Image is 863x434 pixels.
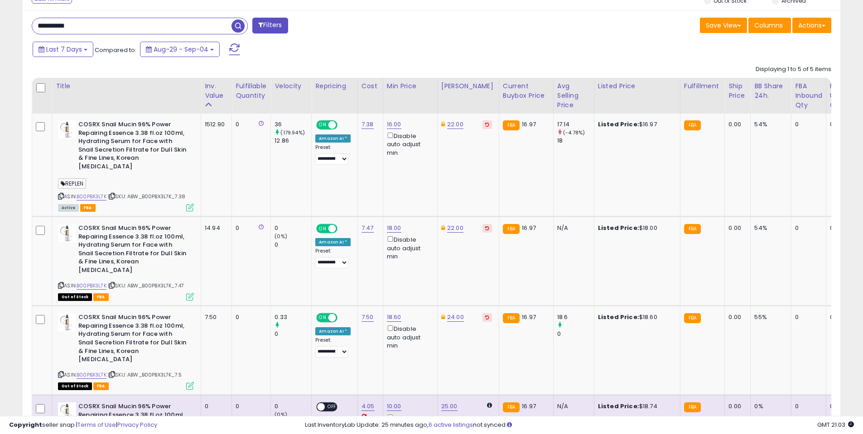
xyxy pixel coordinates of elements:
div: 0 [795,313,819,321]
button: Aug-29 - Sep-04 [140,42,220,57]
div: FBA inbound Qty [795,81,822,110]
a: B00PBX3L7K [77,282,106,290]
span: ON [317,225,328,233]
div: [PERSON_NAME] [441,81,495,91]
div: Min Price [387,81,434,91]
a: 22.00 [447,120,463,129]
div: 7.50 [205,313,225,321]
small: (179.94%) [280,129,304,136]
span: Columns [754,21,783,30]
div: $18.74 [598,402,673,410]
div: Disable auto adjust min [387,234,430,261]
span: REPLEN [58,178,86,189]
div: Ship Price [728,81,747,100]
small: FBA [503,120,520,130]
div: Velocity [275,81,308,91]
div: Disable auto adjust min [387,131,430,157]
div: $16.97 [598,120,673,129]
div: 36 [275,120,311,129]
b: COSRX Snail Mucin 96% Power Repairing Essence 3.38 fl.oz 100ml, Hydrating Serum for Face with Sna... [78,224,188,277]
div: Cost [362,81,379,91]
b: Listed Price: [598,313,639,321]
div: Preset: [315,248,351,268]
img: 310Qckf2ZtL._SL40_.jpg [58,120,76,138]
span: FBA [93,382,109,390]
button: Filters [252,18,288,33]
div: 0 [795,120,819,129]
a: B00PBX3L7K [77,193,106,200]
div: 0 [795,402,819,410]
span: All listings that are currently out of stock and unavailable for purchase on Amazon [58,382,92,390]
div: Displaying 1 to 5 of 5 items [756,65,831,74]
div: 55% [754,313,784,321]
span: | SKU: ABW_B00PBX3L7K_7.38 [108,193,185,200]
div: 0 [275,402,311,410]
div: N/A [557,224,587,232]
a: 7.38 [362,120,374,129]
div: 1512.90 [205,120,225,129]
div: 0.00 [728,313,743,321]
div: Listed Price [598,81,676,91]
button: Last 7 Days [33,42,93,57]
span: ON [317,314,328,322]
button: Save View [700,18,747,33]
span: OFF [325,403,339,411]
div: ASIN: [58,120,194,210]
div: 54% [754,224,784,232]
small: FBA [684,313,701,323]
div: 0 [830,224,860,232]
div: BB Share 24h. [754,81,787,100]
img: 310Qckf2ZtL._SL40_.jpg [58,224,76,242]
div: 12.86 [275,137,311,145]
span: OFF [336,314,351,322]
div: 17.14 [557,120,594,129]
span: Aug-29 - Sep-04 [154,45,208,54]
small: (-4.78%) [563,129,585,136]
a: 18.60 [387,313,401,322]
a: 7.50 [362,313,374,322]
button: Actions [792,18,831,33]
div: Preset: [315,144,351,165]
div: 0 [236,224,264,232]
a: 18.00 [387,224,401,233]
div: Current Buybox Price [503,81,550,100]
a: 6 active listings [429,420,473,429]
div: ASIN: [58,224,194,300]
span: FBA [93,293,109,301]
a: Terms of Use [77,420,116,429]
div: seller snap | | [9,421,157,429]
b: COSRX Snail Mucin 96% Power Repairing Essence 3.38 fl.oz 100ml, Hydrating Serum for Face with Sna... [78,120,188,173]
div: 0 [275,224,311,232]
div: 0.33 [275,313,311,321]
a: 24.00 [447,313,464,322]
div: Last InventoryLab Update: 25 minutes ago, not synced. [305,421,854,429]
b: Listed Price: [598,120,639,129]
div: $18.00 [598,224,673,232]
small: FBA [684,120,701,130]
small: FBA [503,313,520,323]
span: 2025-09-12 21:03 GMT [817,420,854,429]
div: 54% [754,120,784,129]
a: 7.47 [362,224,374,233]
div: 0 [557,330,594,338]
span: All listings currently available for purchase on Amazon [58,204,79,212]
a: 4.05 [362,402,375,411]
div: Amazon AI * [315,238,351,246]
div: 18 [557,137,594,145]
a: Privacy Policy [117,420,157,429]
div: 0 [236,120,264,129]
b: Listed Price: [598,224,639,232]
div: $18.60 [598,313,673,321]
span: 16.97 [522,313,536,321]
div: Fulfillable Quantity [236,81,267,100]
span: 16.97 [522,120,536,129]
div: 0 [830,313,860,321]
div: 0.00 [728,224,743,232]
span: OFF [336,225,351,233]
div: 0 [236,313,264,321]
div: Inv. value [205,81,228,100]
span: | SKU: ABW_B00PBX3L7K_7.5 [108,371,182,378]
img: 310Qckf2ZtL._SL40_.jpg [58,313,76,331]
div: 18.6 [557,313,594,321]
small: (0%) [275,233,287,240]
